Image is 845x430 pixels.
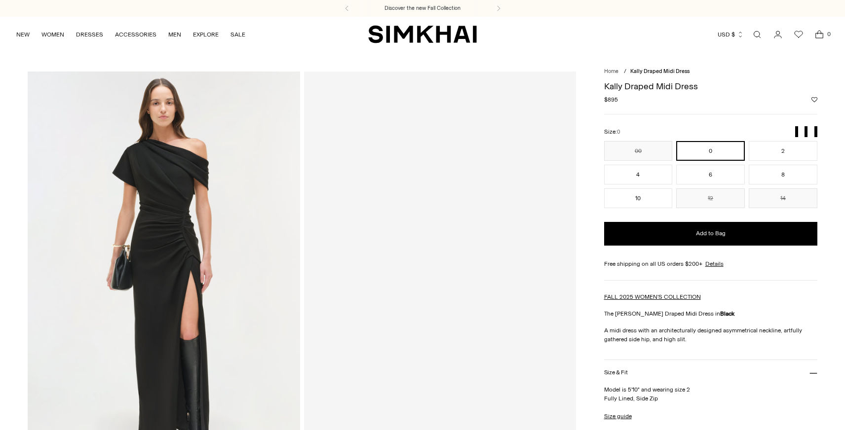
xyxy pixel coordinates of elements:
a: Details [705,259,724,268]
a: SIMKHAI [368,25,477,44]
h1: Kally Draped Midi Dress [604,82,817,91]
span: Add to Bag [696,229,726,238]
span: Kally Draped Midi Dress [630,68,690,74]
div: / [624,68,626,76]
a: Wishlist [789,25,808,44]
a: DRESSES [76,24,103,45]
a: Open cart modal [809,25,829,44]
button: 8 [749,165,817,184]
a: SALE [230,24,245,45]
a: EXPLORE [193,24,219,45]
button: Add to Wishlist [811,97,817,103]
button: 6 [676,165,745,184]
a: Open search modal [747,25,767,44]
button: 12 [676,188,745,208]
a: NEW [16,24,30,45]
button: Size & Fit [604,360,817,385]
a: ACCESSORIES [115,24,156,45]
p: Model is 5'10" and wearing size 2 Fully Lined, Side Zip [604,385,817,403]
button: USD $ [718,24,744,45]
a: Go to the account page [768,25,788,44]
strong: Black [720,310,734,317]
a: Home [604,68,618,74]
a: MEN [168,24,181,45]
span: 0 [824,30,833,38]
a: FALL 2025 WOMEN'S COLLECTION [604,293,701,300]
button: 10 [604,188,673,208]
button: 14 [749,188,817,208]
button: 0 [676,141,745,161]
a: WOMEN [41,24,64,45]
button: 00 [604,141,673,161]
a: Size guide [604,412,632,421]
label: Size: [604,127,620,137]
button: 4 [604,165,673,184]
button: 2 [749,141,817,161]
a: Discover the new Fall Collection [384,4,461,12]
div: Free shipping on all US orders $200+ [604,259,817,268]
nav: breadcrumbs [604,68,817,76]
h3: Size & Fit [604,369,628,376]
button: Add to Bag [604,222,817,246]
p: The [PERSON_NAME] Draped Midi Dress in [604,309,817,318]
p: A midi dress with an architecturally designed asymmetrical neckline, artfully gathered side hip, ... [604,326,817,344]
span: 0 [617,129,620,135]
span: $895 [604,95,618,104]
